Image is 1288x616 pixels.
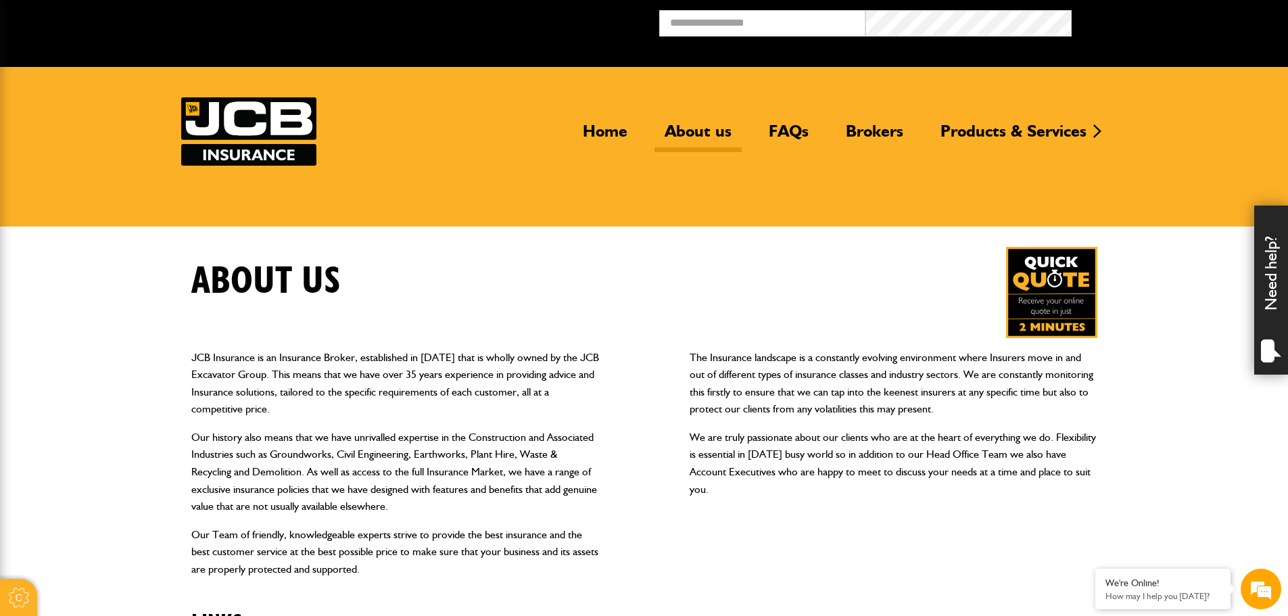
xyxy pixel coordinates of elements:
img: JCB Insurance Services logo [181,97,316,166]
p: We are truly passionate about our clients who are at the heart of everything we do. Flexibility i... [690,429,1097,498]
p: The Insurance landscape is a constantly evolving environment where Insurers move in and out of di... [690,349,1097,418]
p: JCB Insurance is an Insurance Broker, established in [DATE] that is wholly owned by the JCB Excav... [191,349,599,418]
a: Products & Services [930,121,1097,152]
a: JCB Insurance Services [181,97,316,166]
a: About us [654,121,742,152]
a: FAQs [759,121,819,152]
a: Brokers [836,121,913,152]
a: Home [573,121,638,152]
p: Our Team of friendly, knowledgeable experts strive to provide the best insurance and the best cus... [191,526,599,578]
a: Get your insurance quote in just 2-minutes [1006,247,1097,338]
p: How may I help you today? [1105,591,1220,601]
p: Our history also means that we have unrivalled expertise in the Construction and Associated Indus... [191,429,599,515]
div: We're Online! [1105,577,1220,589]
div: Need help? [1254,206,1288,375]
button: Broker Login [1072,10,1278,31]
img: Quick Quote [1006,247,1097,338]
h1: About us [191,259,341,304]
